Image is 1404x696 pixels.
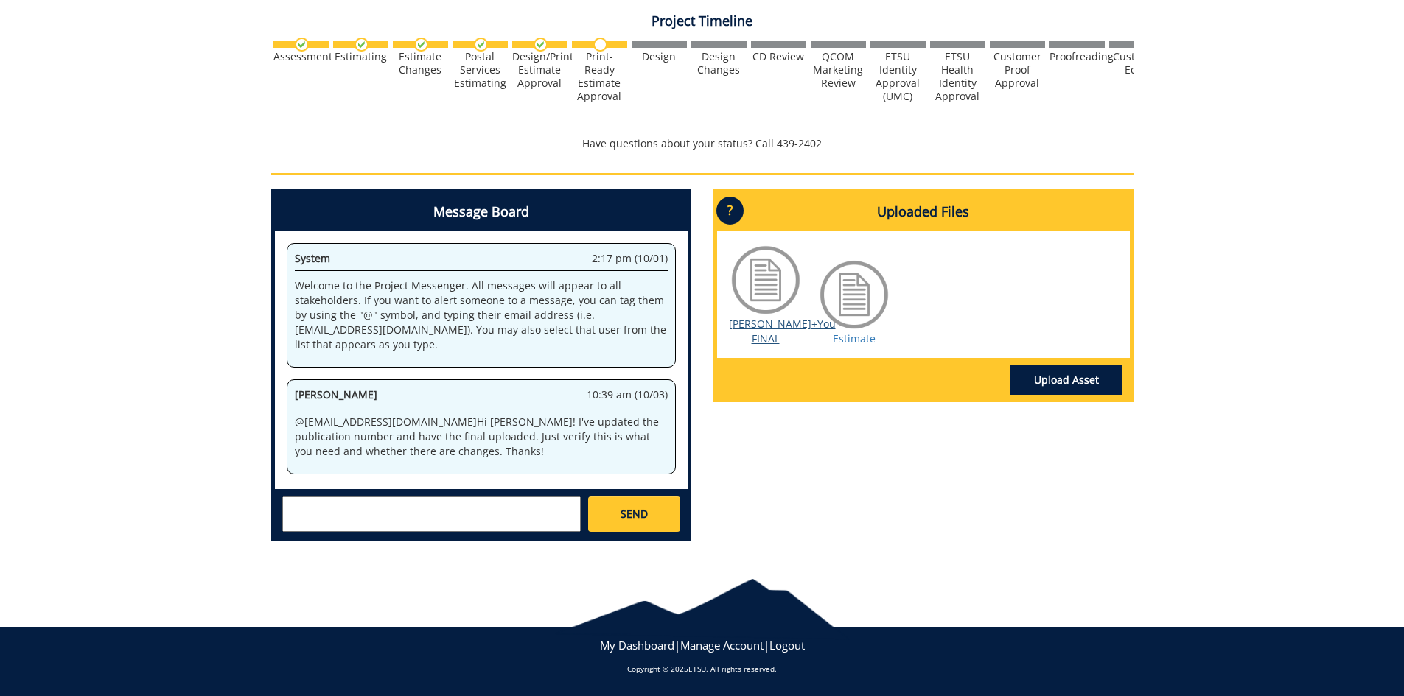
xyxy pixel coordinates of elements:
[295,38,309,52] img: checkmark
[588,496,680,532] a: SEND
[593,38,607,52] img: no
[717,193,1130,231] h4: Uploaded Files
[870,50,926,103] div: ETSU Identity Approval (UMC)
[355,38,369,52] img: checkmark
[688,664,706,674] a: ETSU
[592,251,668,266] span: 2:17 pm (10/01)
[572,50,627,103] div: Print-Ready Estimate Approval
[811,50,866,90] div: QCOM Marketing Review
[769,638,805,653] a: Logout
[295,415,668,459] p: @ [EMAIL_ADDRESS][DOMAIN_NAME] Hi [PERSON_NAME]! I've updated the publication number and have the...
[393,50,448,77] div: Estimate Changes
[282,496,581,532] textarea: messageToSend
[275,193,688,231] h4: Message Board
[751,50,806,63] div: CD Review
[414,38,428,52] img: checkmark
[990,50,1045,90] div: Customer Proof Approval
[453,50,508,90] div: Postal Services Estimating
[512,50,567,90] div: Design/Print Estimate Approval
[534,38,548,52] img: checkmark
[295,278,668,352] p: Welcome to the Project Messenger. All messages will appear to all stakeholders. If you want to al...
[273,50,329,63] div: Assessment
[295,387,377,401] span: [PERSON_NAME]
[295,251,330,265] span: System
[632,50,687,63] div: Design
[271,14,1134,29] h4: Project Timeline
[621,507,648,521] span: SEND
[930,50,985,103] div: ETSU Health Identity Approval
[691,50,747,77] div: Design Changes
[716,197,744,225] p: ?
[1109,50,1164,77] div: Customer Edits
[833,331,876,345] a: Estimate
[333,50,388,63] div: Estimating
[587,387,668,402] span: 10:39 am (10/03)
[1010,365,1122,395] a: Upload Asset
[1049,50,1105,63] div: Proofreading
[600,638,674,653] a: My Dashboard
[474,38,488,52] img: checkmark
[680,638,764,653] a: Manage Account
[271,136,1134,151] p: Have questions about your status? Call 439-2402
[729,317,836,345] a: [PERSON_NAME]+You FINAL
